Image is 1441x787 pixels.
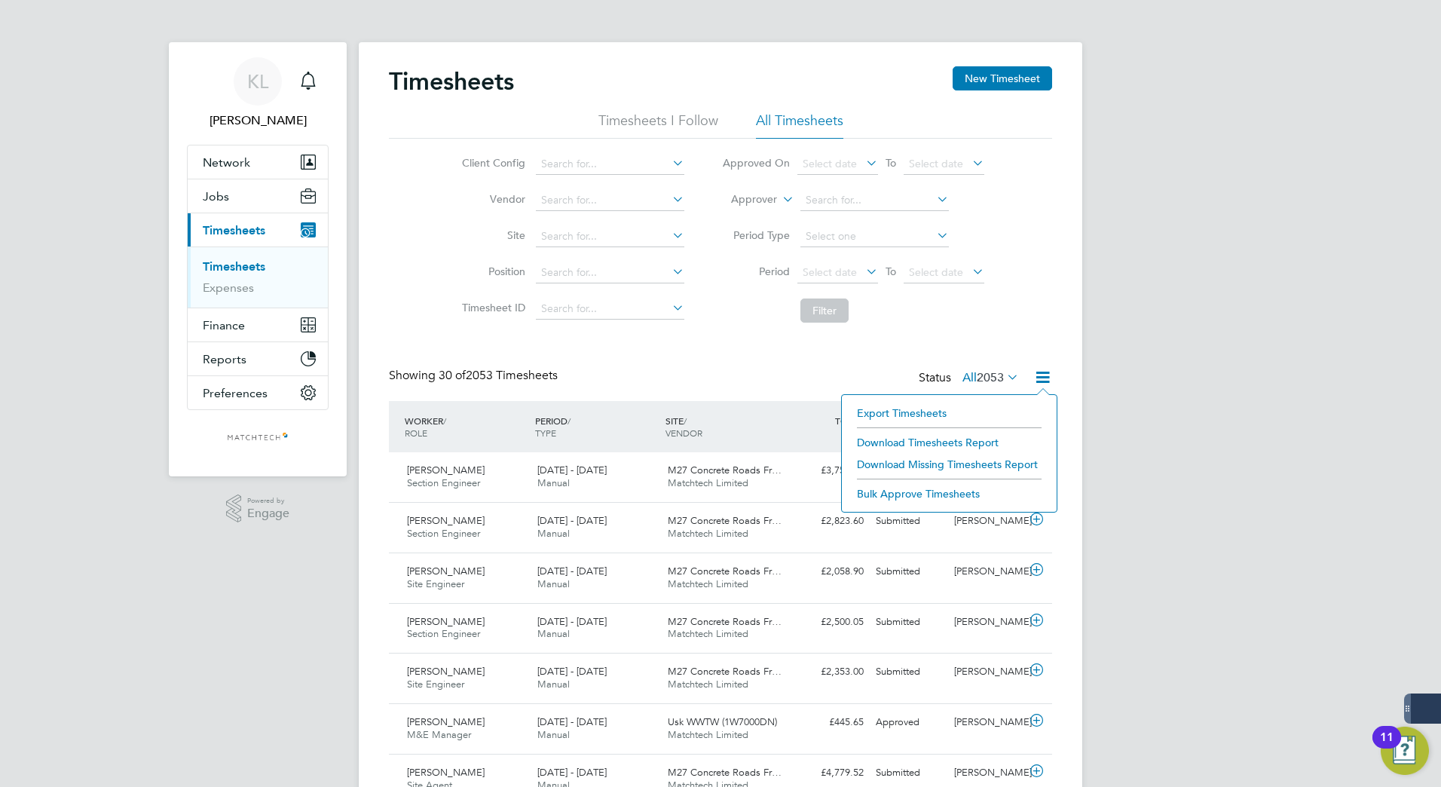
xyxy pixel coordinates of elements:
div: Submitted [870,610,948,635]
label: Vendor [457,192,525,206]
span: Section Engineer [407,627,480,640]
span: [PERSON_NAME] [407,464,485,476]
a: KL[PERSON_NAME] [187,57,329,130]
a: Go to home page [187,425,329,449]
span: Matchtech Limited [668,678,748,691]
span: 2053 Timesheets [439,368,558,383]
div: 11 [1380,737,1394,757]
img: matchtech-logo-retina.png [227,425,289,449]
span: [PERSON_NAME] [407,514,485,527]
div: £2,353.00 [791,660,870,684]
div: £3,755.40 [791,458,870,483]
button: Network [188,145,328,179]
input: Search for... [536,299,684,320]
li: All Timesheets [756,112,843,139]
span: Manual [537,627,570,640]
span: Select date [909,157,963,170]
input: Search for... [536,262,684,283]
nav: Main navigation [169,42,347,476]
span: Reports [203,352,246,366]
span: ROLE [405,427,427,439]
div: Showing [389,368,561,384]
div: £2,823.60 [791,509,870,534]
span: [PERSON_NAME] [407,766,485,779]
span: [PERSON_NAME] [407,615,485,628]
div: [PERSON_NAME] [948,710,1026,735]
span: M27 Concrete Roads Fr… [668,464,782,476]
span: Engage [247,507,289,520]
label: All [962,370,1019,385]
span: To [881,153,901,173]
span: TYPE [535,427,556,439]
span: Karolina Linda [187,112,329,130]
span: Finance [203,318,245,332]
div: £2,058.90 [791,559,870,584]
div: Submitted [870,509,948,534]
span: [PERSON_NAME] [407,715,485,728]
span: 30 of [439,368,466,383]
span: 2053 [977,370,1004,385]
span: M27 Concrete Roads Fr… [668,766,782,779]
span: Site Engineer [407,678,464,691]
a: Powered byEngage [226,495,290,523]
li: Download Missing Timesheets Report [849,454,1049,475]
h2: Timesheets [389,66,514,96]
label: Position [457,265,525,278]
div: Timesheets [188,247,328,308]
div: Submitted [870,761,948,785]
div: PERIOD [531,407,662,446]
span: [DATE] - [DATE] [537,766,607,779]
span: VENDOR [665,427,702,439]
input: Search for... [800,190,949,211]
label: Timesheet ID [457,301,525,314]
input: Search for... [536,190,684,211]
span: [DATE] - [DATE] [537,615,607,628]
span: Matchtech Limited [668,527,748,540]
li: Export Timesheets [849,403,1049,424]
span: [PERSON_NAME] [407,665,485,678]
button: Timesheets [188,213,328,247]
span: Select date [803,157,857,170]
li: Bulk Approve Timesheets [849,483,1049,504]
span: Manual [537,476,570,489]
span: [DATE] - [DATE] [537,514,607,527]
span: Manual [537,577,570,590]
div: £4,779.52 [791,761,870,785]
button: Finance [188,308,328,341]
div: SITE [662,407,792,446]
input: Search for... [536,226,684,247]
span: Powered by [247,495,289,507]
span: [DATE] - [DATE] [537,464,607,476]
input: Search for... [536,154,684,175]
span: M27 Concrete Roads Fr… [668,565,782,577]
label: Approved On [722,156,790,170]
button: Filter [800,299,849,323]
span: / [684,415,687,427]
span: M27 Concrete Roads Fr… [668,514,782,527]
span: Select date [909,265,963,279]
button: Preferences [188,376,328,409]
a: Expenses [203,280,254,295]
span: [DATE] - [DATE] [537,715,607,728]
div: [PERSON_NAME] [948,610,1026,635]
div: Submitted [870,660,948,684]
span: [PERSON_NAME] [407,565,485,577]
div: Status [919,368,1022,389]
div: Approved [870,710,948,735]
span: Site Engineer [407,577,464,590]
div: [PERSON_NAME] [948,559,1026,584]
span: Manual [537,527,570,540]
span: To [881,262,901,281]
label: Period Type [722,228,790,242]
span: TOTAL [835,415,862,427]
div: Submitted [870,559,948,584]
a: Timesheets [203,259,265,274]
div: WORKER [401,407,531,446]
div: [PERSON_NAME] [948,509,1026,534]
span: [DATE] - [DATE] [537,665,607,678]
label: Site [457,228,525,242]
span: Matchtech Limited [668,627,748,640]
button: New Timesheet [953,66,1052,90]
span: / [443,415,446,427]
span: Section Engineer [407,476,480,489]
